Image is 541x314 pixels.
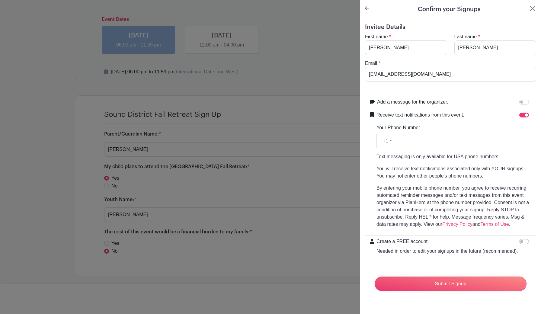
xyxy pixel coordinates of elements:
[376,248,518,255] p: Needed in order to edit your signups in the future (recommended).
[376,165,531,180] p: You will receive text notifications associated only with YOUR signups. You may not enter other pe...
[377,98,448,106] label: Add a message for the organizer.
[454,33,477,40] label: Last name
[376,124,420,131] label: Your Phone Number
[365,33,388,40] label: First name
[376,153,531,160] p: Text messaging is only available for USA phone numbers.
[376,238,518,245] p: Create a FREE account.
[376,134,398,148] button: +1
[375,277,527,291] input: Submit Signup
[376,111,464,119] label: Receive text notifications from this event.
[418,5,481,14] h5: Confirm your Signups
[529,5,536,12] button: Close
[480,222,509,227] a: Terms of Use
[365,60,377,67] label: Email
[365,24,536,31] h5: Invitee Details
[442,222,472,227] a: Privacy Policy
[376,184,531,228] p: By entering your mobile phone number, you agree to receive recurring automated reminder messages ...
